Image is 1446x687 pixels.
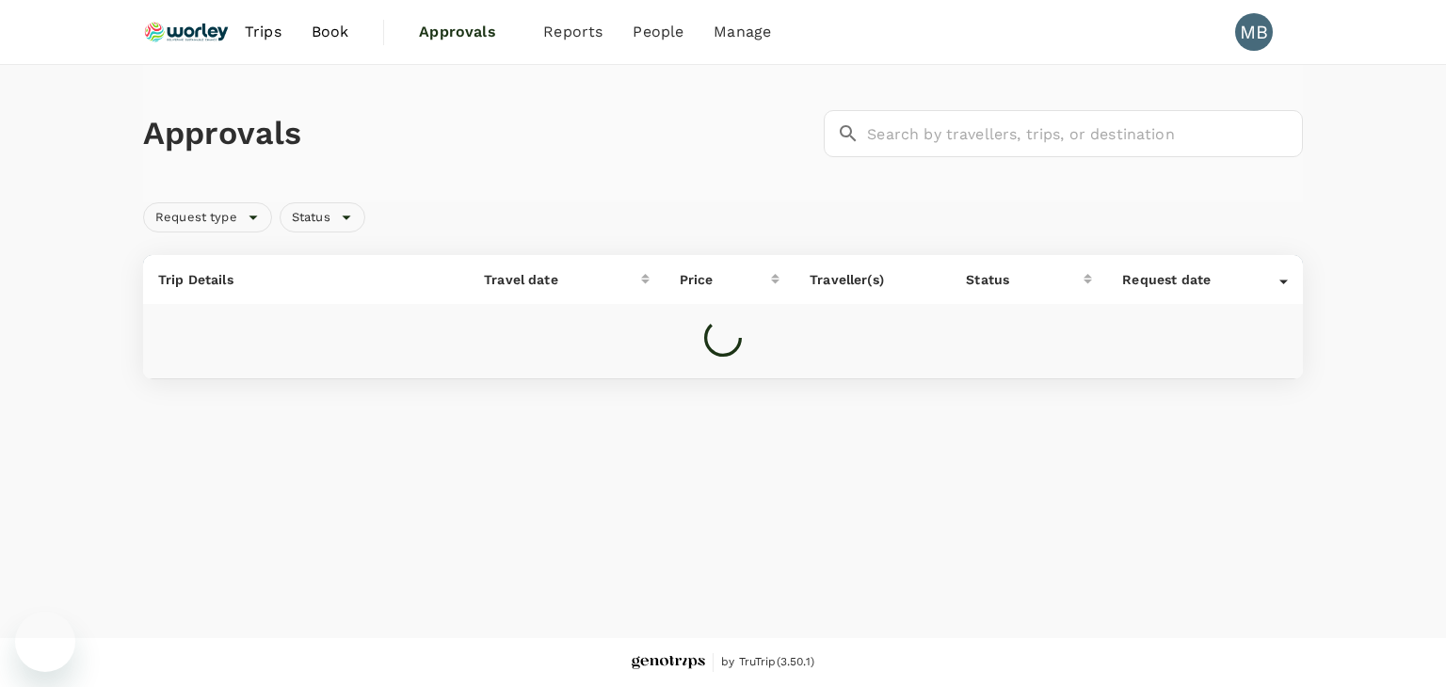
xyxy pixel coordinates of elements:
span: Trips [245,21,281,43]
input: Search by travellers, trips, or destination [867,110,1303,157]
p: Trip Details [158,270,454,289]
iframe: Button to launch messaging window [15,612,75,672]
img: Genotrips - ALL [632,656,705,670]
div: Request type [143,202,272,232]
span: Status [281,209,342,227]
div: Price [680,270,771,289]
div: Status [280,202,365,232]
span: People [633,21,683,43]
div: Travel date [484,270,641,289]
span: Book [312,21,349,43]
div: Status [966,270,1084,289]
span: Manage [714,21,771,43]
p: Traveller(s) [810,270,936,289]
h1: Approvals [143,114,816,153]
span: Request type [144,209,249,227]
span: Reports [543,21,602,43]
span: Approvals [419,21,513,43]
span: by TruTrip ( 3.50.1 ) [721,653,814,672]
div: MB [1235,13,1273,51]
div: Request date [1122,270,1279,289]
img: Ranhill Worley Sdn Bhd [143,11,230,53]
